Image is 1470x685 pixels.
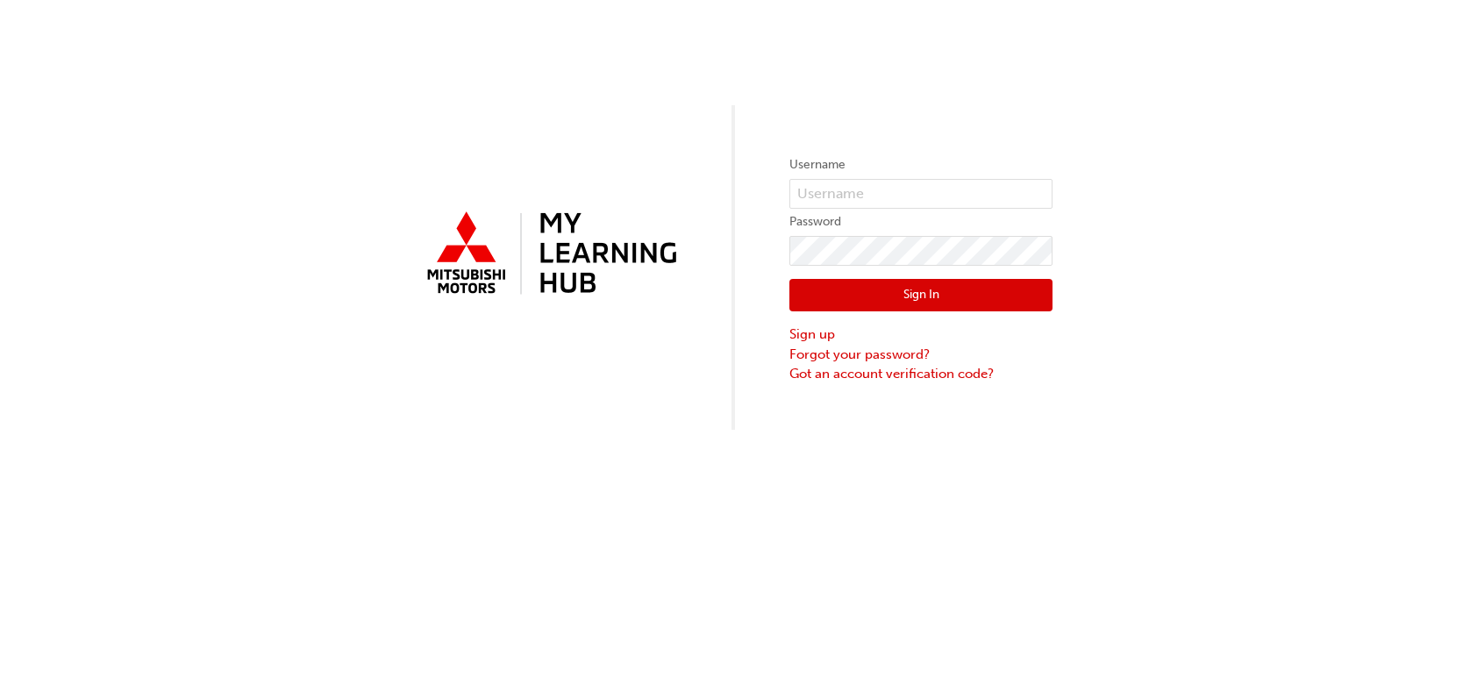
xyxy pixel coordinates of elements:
[417,204,681,304] img: mmal
[789,325,1053,345] a: Sign up
[789,211,1053,232] label: Password
[789,179,1053,209] input: Username
[789,279,1053,312] button: Sign In
[789,345,1053,365] a: Forgot your password?
[789,364,1053,384] a: Got an account verification code?
[789,154,1053,175] label: Username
